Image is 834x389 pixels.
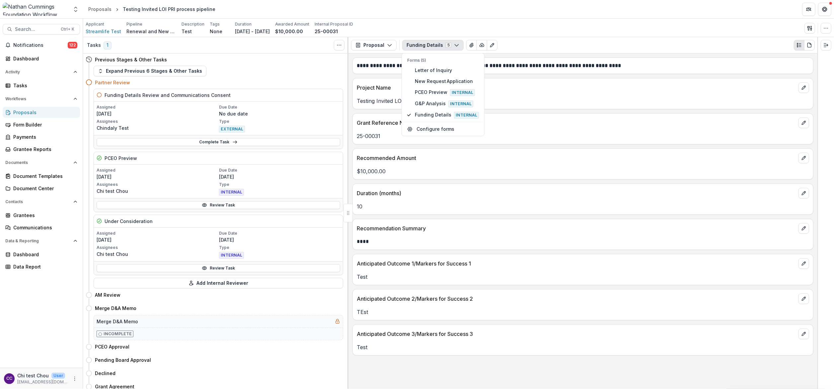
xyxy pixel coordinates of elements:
div: Dashboard [13,251,75,258]
p: $10,000.00 [357,167,809,175]
button: Plaintext view [794,40,804,50]
button: edit [798,153,809,163]
button: edit [798,329,809,339]
h5: PCEO Preview [105,155,137,162]
h5: Merge D&A Memo [97,318,138,325]
p: Recommendation Summary [357,224,796,232]
p: Applicant [86,21,104,27]
p: Awarded Amount [275,21,309,27]
button: edit [798,258,809,269]
a: Review Task [97,201,340,209]
p: [DATE] [97,173,218,180]
button: Notifications122 [3,40,80,50]
span: Letter of Inquiry [415,67,479,74]
a: Dashboard [3,53,80,64]
h5: Under Consideration [105,218,153,225]
h4: Partner Review [95,79,130,86]
p: Forms (5) [407,57,479,63]
div: Proposals [88,6,112,13]
h4: Previous Stages & Other Tasks [95,56,167,63]
div: Ctrl + K [59,26,76,33]
p: Pipeline [126,21,142,27]
p: Assigned [97,104,218,110]
a: Grantees [3,210,80,221]
h5: Funding Details Review and Communications Consent [105,92,231,99]
a: Review Task [97,264,340,272]
p: 25-00031 [315,28,338,35]
div: Testing Invited LOI PRI process pipeline [123,6,215,13]
div: Document Center [13,185,75,192]
p: Due Date [219,167,340,173]
button: Open Documents [3,157,80,168]
span: 122 [68,42,77,48]
p: Test [357,273,809,281]
button: Toggle View Cancelled Tasks [334,40,344,50]
p: Description [182,21,204,27]
span: Documents [5,160,71,165]
span: Activity [5,70,71,74]
a: Dashboard [3,249,80,260]
div: Dashboard [13,55,75,62]
a: Complete Task [97,138,340,146]
div: Grantee Reports [13,146,75,153]
p: [DATE] [97,236,218,243]
button: edit [798,293,809,304]
span: New Request Application [415,78,479,85]
p: Anticipated Outcome 3/Markers for Success 3 [357,330,796,338]
p: Duration (months) [357,189,796,197]
p: Grant Reference Number [357,119,796,127]
p: User [51,373,65,379]
p: Due Date [219,230,340,236]
a: Proposals [3,107,80,118]
div: Tasks [13,82,75,89]
button: edit [798,188,809,198]
p: Duration [235,21,252,27]
h4: PCEO Approval [95,343,129,350]
p: Type [219,118,340,124]
button: Proposal [351,40,397,50]
button: Add Internal Reviewer [94,278,343,288]
button: View Attached Files [466,40,477,50]
span: INTERNAL [219,189,244,195]
span: Data & Reporting [5,239,71,243]
p: Chi test Chou [97,188,218,194]
a: Streamlife Test [86,28,121,35]
p: Tags [210,21,220,27]
button: edit [798,82,809,93]
button: Partners [802,3,815,16]
a: Tasks [3,80,80,91]
span: EXTERNAL [219,126,245,132]
span: 1 [104,41,112,49]
div: Communications [13,224,75,231]
p: Chindaly Test [97,124,218,131]
nav: breadcrumb [86,4,218,14]
p: Type [219,182,340,188]
button: edit [798,223,809,234]
span: Notifications [13,42,68,48]
span: Internal [450,89,475,96]
span: G&P Analysis [415,100,479,107]
p: [DATE] [97,110,218,117]
a: Form Builder [3,119,80,130]
p: $10,000.00 [275,28,303,35]
span: Internal [454,112,479,118]
a: Grantee Reports [3,144,80,155]
span: Internal [448,101,473,107]
p: Test [182,28,192,35]
p: Assigned [97,167,218,173]
h3: Tasks [87,42,101,48]
p: Assignees [97,182,218,188]
span: PCEO Preview [415,89,479,96]
p: Anticipated Outcome 2/Markers for Success 2 [357,295,796,303]
p: Project Name [357,84,796,92]
button: Open entity switcher [71,3,80,16]
p: Anticipated Outcome 1/Markers for Success 1 [357,260,796,268]
a: Document Templates [3,171,80,182]
p: None [210,28,222,35]
h4: Declined [95,370,115,377]
p: Chi test Chou [97,251,218,258]
button: Open Contacts [3,196,80,207]
div: Payments [13,133,75,140]
p: Due Date [219,104,340,110]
